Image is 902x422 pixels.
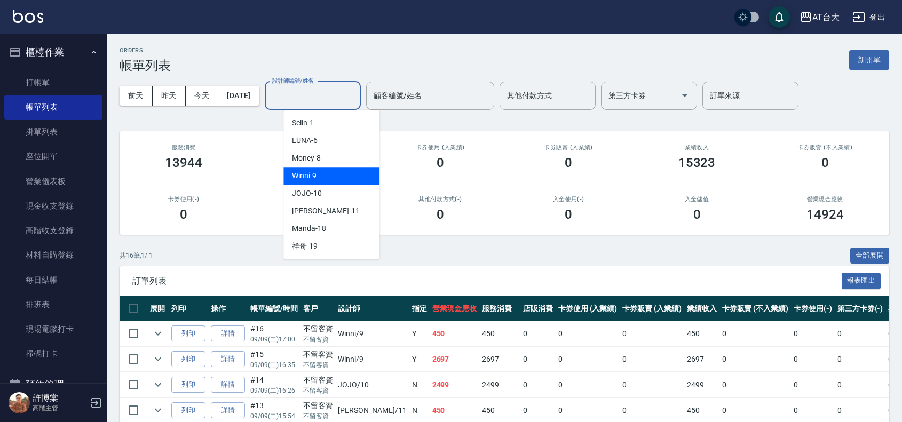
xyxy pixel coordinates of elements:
h2: 營業現金應收 [774,196,876,203]
button: 今天 [186,86,219,106]
td: 0 [791,347,835,372]
h2: 其他付款方式(-) [389,196,492,203]
p: 09/09 (二) 16:26 [250,386,298,395]
label: 設計師編號/姓名 [272,77,314,85]
h2: 卡券使用(-) [132,196,235,203]
h2: 卡券販賣 (不入業績) [774,144,876,151]
a: 新開單 [849,54,889,65]
h3: 0 [821,155,829,170]
p: 高階主管 [33,403,87,413]
h3: 14924 [806,207,844,222]
h2: 業績收入 [645,144,748,151]
a: 詳情 [211,325,245,342]
th: 店販消費 [520,296,556,321]
span: JOJO -10 [292,188,322,199]
h2: 第三方卡券(-) [260,196,363,203]
p: 共 16 筆, 1 / 1 [120,251,153,260]
a: 詳情 [211,377,245,393]
h3: 服務消費 [132,144,235,151]
h2: 店販消費 [260,144,363,151]
button: Open [676,87,693,104]
th: 列印 [169,296,208,321]
button: 列印 [171,377,205,393]
td: 0 [520,321,556,346]
th: 卡券使用(-) [791,296,835,321]
td: 0 [556,321,620,346]
td: #15 [248,347,300,372]
th: 操作 [208,296,248,321]
div: 不留客資 [303,400,333,411]
button: AT台大 [795,6,844,28]
span: Selin -1 [292,117,314,129]
span: Money -8 [292,153,321,164]
th: 卡券販賣 (不入業績) [719,296,791,321]
th: 設計師 [335,296,409,321]
div: 不留客資 [303,375,333,386]
td: 0 [520,347,556,372]
h2: 卡券販賣 (入業績) [517,144,620,151]
td: 0 [620,321,684,346]
button: expand row [150,402,166,418]
th: 帳單編號/時間 [248,296,300,321]
td: 2697 [684,347,719,372]
td: JOJO /10 [335,372,409,397]
td: 0 [620,347,684,372]
button: save [769,6,790,28]
th: 服務消費 [479,296,520,321]
p: 不留客資 [303,386,333,395]
h3: 15323 [678,155,716,170]
h3: 0 [565,155,572,170]
h3: 0 [437,155,444,170]
a: 詳情 [211,351,245,368]
button: 前天 [120,86,153,106]
button: expand row [150,377,166,393]
td: 450 [684,321,719,346]
h3: 0 [437,207,444,222]
th: 業績收入 [684,296,719,321]
a: 排班表 [4,292,102,317]
button: expand row [150,351,166,367]
h2: 卡券使用 (入業績) [389,144,492,151]
td: 0 [620,372,684,397]
a: 掃碼打卡 [4,341,102,366]
th: 指定 [409,296,430,321]
td: 0 [520,372,556,397]
a: 每日結帳 [4,268,102,292]
td: 2499 [479,372,520,397]
td: 450 [479,321,520,346]
td: 0 [719,321,791,346]
td: Winni /9 [335,321,409,346]
td: 2499 [684,372,719,397]
p: 09/09 (二) 16:35 [250,360,298,370]
a: 帳單列表 [4,95,102,120]
h3: 0 [180,207,187,222]
button: 列印 [171,351,205,368]
button: expand row [150,325,166,341]
h3: 0 [565,207,572,222]
button: 全部展開 [850,248,890,264]
td: 0 [835,372,886,397]
span: LUNA -6 [292,135,318,146]
td: 450 [430,321,480,346]
th: 客戶 [300,296,336,321]
span: [PERSON_NAME] -11 [292,205,359,217]
td: 0 [835,321,886,346]
td: 2697 [430,347,480,372]
img: Logo [13,10,43,23]
td: 0 [791,372,835,397]
th: 第三方卡券(-) [835,296,886,321]
h2: ORDERS [120,47,171,54]
td: 2499 [430,372,480,397]
td: Winni /9 [335,347,409,372]
a: 材料自購登錄 [4,243,102,267]
a: 營業儀表板 [4,169,102,194]
td: 0 [556,372,620,397]
button: [DATE] [218,86,259,106]
div: 不留客資 [303,323,333,335]
button: 預約管理 [4,371,102,399]
a: 現金收支登錄 [4,194,102,218]
p: 不留客資 [303,411,333,421]
img: Person [9,392,30,413]
h3: 13944 [165,155,202,170]
p: 不留客資 [303,360,333,370]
